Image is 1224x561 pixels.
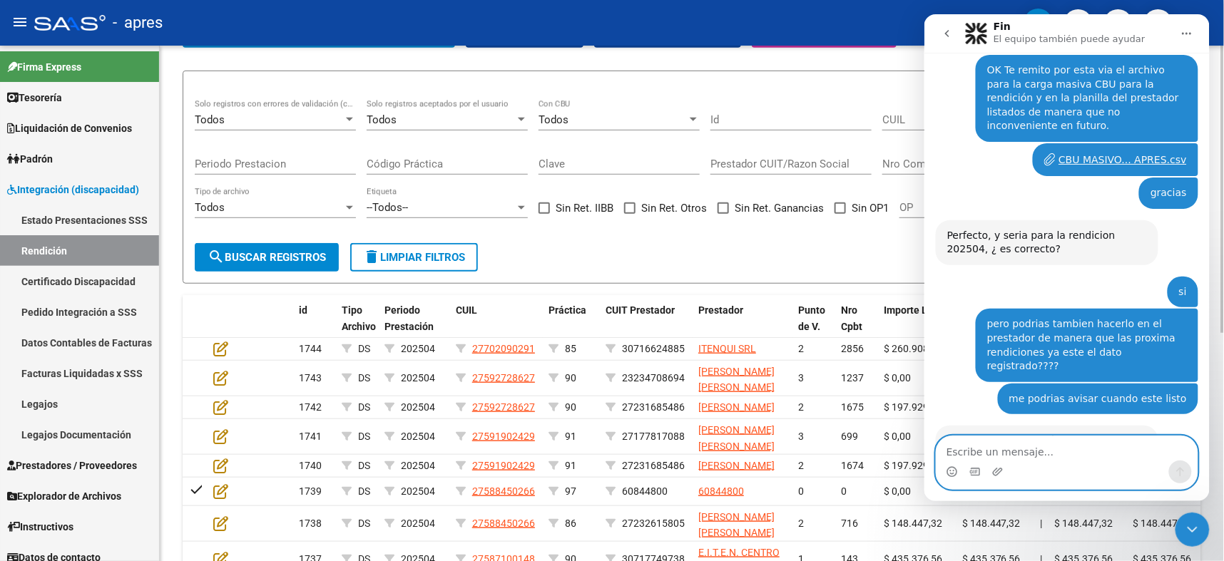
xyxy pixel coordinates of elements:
[358,401,370,413] span: DS
[698,511,775,539] span: [PERSON_NAME] [PERSON_NAME]
[401,343,435,354] span: 202504
[401,372,435,384] span: 202504
[565,372,576,384] span: 90
[299,428,330,445] div: 1741
[367,113,397,126] span: Todos
[543,295,600,358] datatable-header-cell: Práctica
[841,372,864,384] span: 1237
[7,59,81,75] span: Firma Express
[7,90,62,105] span: Tesorería
[336,295,379,358] datatable-header-cell: Tipo Archivo
[472,518,535,529] span: 27588450266
[358,485,370,497] span: DS
[379,295,450,358] datatable-header-cell: Periodo Prestación
[450,295,543,358] datatable-header-cell: CUIL
[401,460,435,471] span: 202504
[841,485,847,497] span: 0
[195,243,339,272] button: Buscar registros
[841,460,864,471] span: 1674
[208,248,225,265] mat-icon: search
[698,485,744,497] span: 60844800
[798,431,804,442] span: 3
[7,458,137,473] span: Prestadores / Proveedores
[7,182,139,197] span: Integración (discapacidad)
[299,370,330,386] div: 1743
[798,343,804,354] span: 2
[1041,518,1043,529] span: |
[565,431,576,442] span: 91
[698,460,775,471] span: [PERSON_NAME]
[600,295,693,358] datatable-header-cell: CUIT Prestador
[472,460,535,471] span: 27591902429
[884,304,944,316] span: Importe Liqu.
[924,14,1210,501] iframe: Intercom live chat
[401,401,435,413] span: 202504
[565,485,576,497] span: 97
[358,372,370,384] span: DS
[565,518,576,529] span: 86
[622,460,685,471] span: 27231685486
[841,343,864,354] span: 2856
[693,295,792,358] datatable-header-cell: Prestador
[401,518,435,529] span: 202504
[798,460,804,471] span: 2
[884,343,942,354] span: $ 260.908,16
[472,485,535,497] span: 27588450266
[962,518,1021,529] span: $ 148.447,32
[841,401,864,413] span: 1675
[884,401,942,413] span: $ 197.929,76
[299,341,330,357] div: 1744
[342,304,376,332] span: Tipo Archivo
[195,113,225,126] span: Todos
[401,485,435,497] span: 202504
[358,460,370,471] span: DS
[299,458,330,474] div: 1740
[7,519,73,535] span: Instructivos
[363,248,380,265] mat-icon: delete
[698,304,743,316] span: Prestador
[299,399,330,416] div: 1742
[472,343,535,354] span: 27702090291
[456,304,477,316] span: CUIL
[622,518,685,529] span: 27232615805
[622,343,685,354] span: 30716624885
[556,200,613,217] span: Sin Ret. IIBB
[384,304,434,332] span: Periodo Prestación
[792,295,835,358] datatable-header-cell: Punto de V.
[698,343,756,354] span: ITENQUI SRL
[841,518,858,529] span: 716
[698,401,775,413] span: [PERSON_NAME]
[195,201,225,214] span: Todos
[622,485,668,497] span: 60844800
[698,424,775,452] span: [PERSON_NAME] [PERSON_NAME]
[363,251,465,264] span: Limpiar filtros
[606,304,675,316] span: CUIT Prestador
[884,518,942,529] span: $ 148.447,32
[472,372,535,384] span: 27592728627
